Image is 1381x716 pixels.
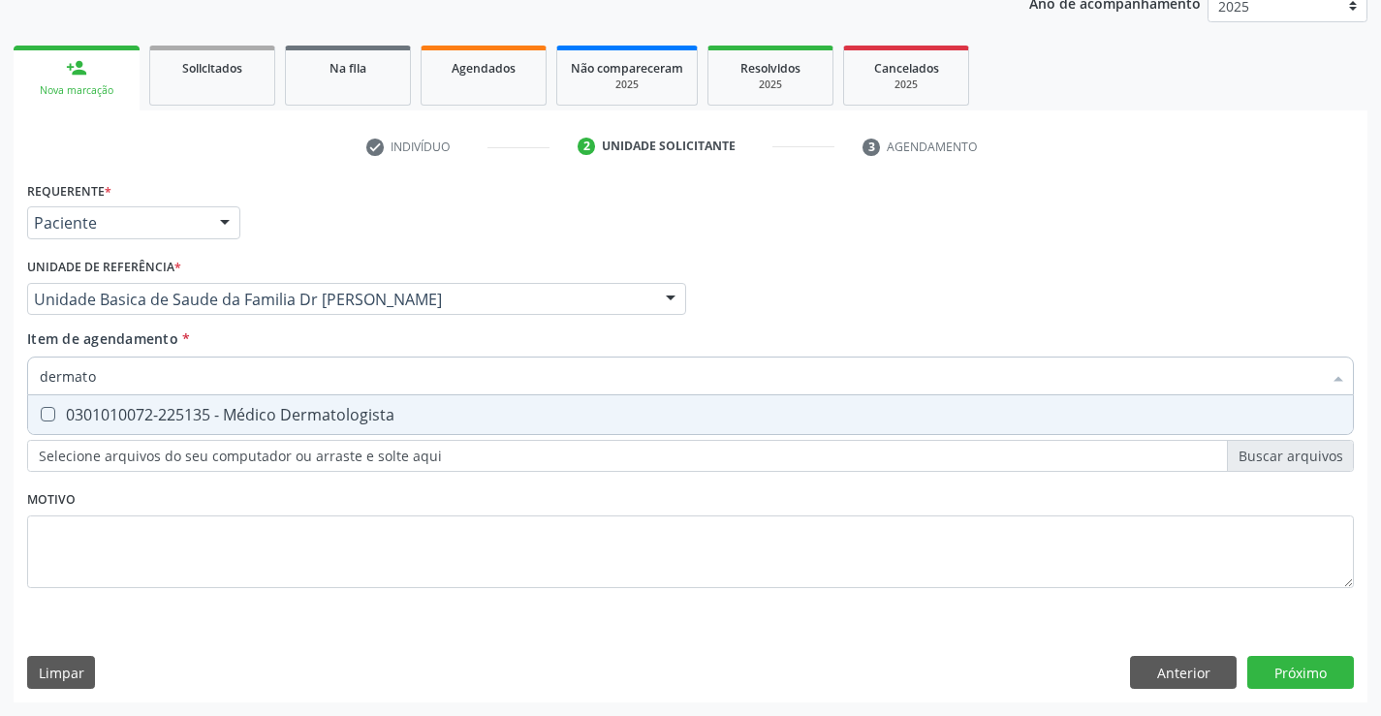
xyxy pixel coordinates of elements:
button: Anterior [1130,656,1237,689]
div: 2 [578,138,595,155]
span: Item de agendamento [27,329,178,348]
label: Requerente [27,176,111,206]
span: Solicitados [182,60,242,77]
div: Unidade solicitante [602,138,736,155]
button: Limpar [27,656,95,689]
div: 2025 [571,78,683,92]
div: 2025 [722,78,819,92]
div: person_add [66,57,87,78]
span: Na fila [330,60,366,77]
div: 0301010072-225135 - Médico Dermatologista [40,407,1341,422]
input: Buscar por procedimentos [40,357,1322,395]
label: Motivo [27,485,76,515]
span: Unidade Basica de Saude da Familia Dr [PERSON_NAME] [34,290,646,309]
span: Cancelados [874,60,939,77]
label: Unidade de referência [27,253,181,283]
button: Próximo [1247,656,1354,689]
span: Não compareceram [571,60,683,77]
div: Nova marcação [27,83,126,98]
span: Resolvidos [740,60,800,77]
span: Paciente [34,213,201,233]
div: 2025 [858,78,955,92]
span: Agendados [452,60,516,77]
